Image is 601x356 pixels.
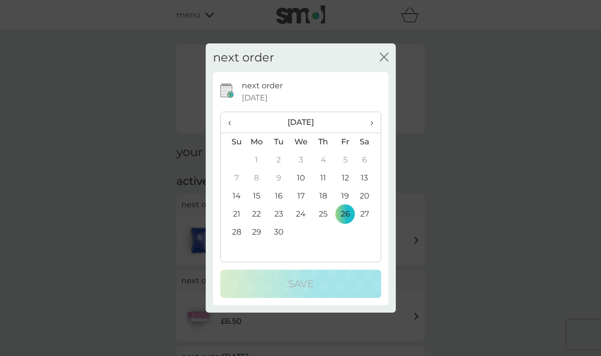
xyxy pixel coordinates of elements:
th: Mo [246,133,268,151]
td: 11 [312,169,334,187]
th: [DATE] [246,112,356,133]
span: › [363,112,373,133]
button: Save [220,270,381,298]
td: 16 [268,187,290,205]
th: Fr [334,133,356,151]
td: 10 [290,169,312,187]
td: 23 [268,205,290,223]
th: Su [221,133,246,151]
button: close [380,53,388,63]
td: 19 [334,187,356,205]
h2: next order [213,51,274,65]
p: next order [242,79,283,92]
td: 25 [312,205,334,223]
td: 17 [290,187,312,205]
td: 6 [356,151,380,169]
th: We [290,133,312,151]
td: 1 [246,151,268,169]
span: ‹ [228,112,238,133]
td: 7 [221,169,246,187]
td: 30 [268,223,290,241]
td: 3 [290,151,312,169]
td: 12 [334,169,356,187]
td: 14 [221,187,246,205]
p: Save [288,276,313,292]
td: 9 [268,169,290,187]
td: 22 [246,205,268,223]
span: [DATE] [242,92,268,104]
td: 15 [246,187,268,205]
td: 24 [290,205,312,223]
td: 26 [334,205,356,223]
td: 5 [334,151,356,169]
td: 20 [356,187,380,205]
td: 13 [356,169,380,187]
td: 2 [268,151,290,169]
td: 8 [246,169,268,187]
td: 27 [356,205,380,223]
td: 4 [312,151,334,169]
th: Tu [268,133,290,151]
td: 18 [312,187,334,205]
td: 28 [221,223,246,241]
td: 29 [246,223,268,241]
th: Sa [356,133,380,151]
th: Th [312,133,334,151]
td: 21 [221,205,246,223]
